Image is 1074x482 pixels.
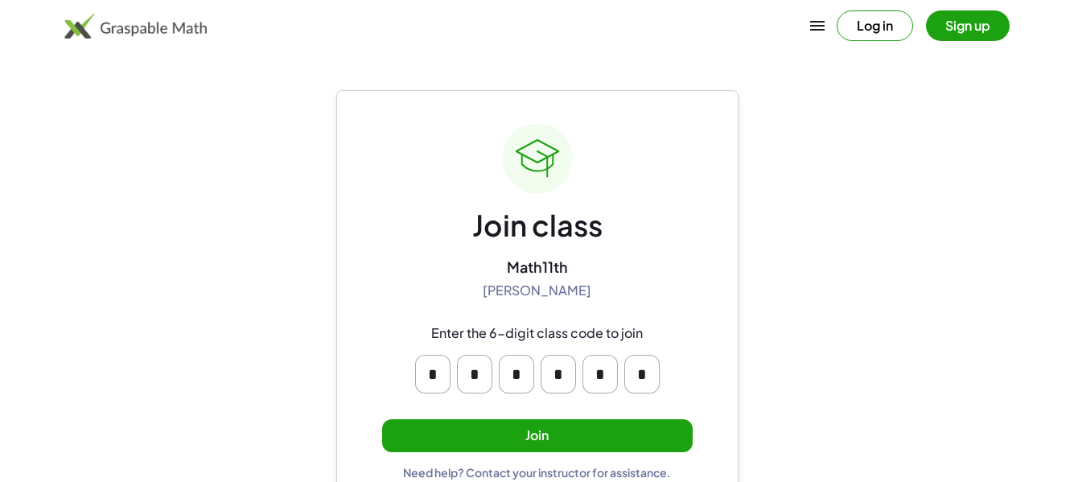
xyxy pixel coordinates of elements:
[472,207,603,245] div: Join class
[624,355,660,393] input: Please enter OTP character 6
[403,465,671,480] div: Need help? Contact your instructor for assistance.
[507,257,568,276] div: Math11th
[415,355,451,393] input: Please enter OTP character 1
[499,355,534,393] input: Please enter OTP character 3
[926,10,1010,41] button: Sign up
[483,282,591,299] div: [PERSON_NAME]
[431,325,643,342] div: Enter the 6-digit class code to join
[837,10,913,41] button: Log in
[382,419,693,452] button: Join
[457,355,492,393] input: Please enter OTP character 2
[582,355,618,393] input: Please enter OTP character 5
[541,355,576,393] input: Please enter OTP character 4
